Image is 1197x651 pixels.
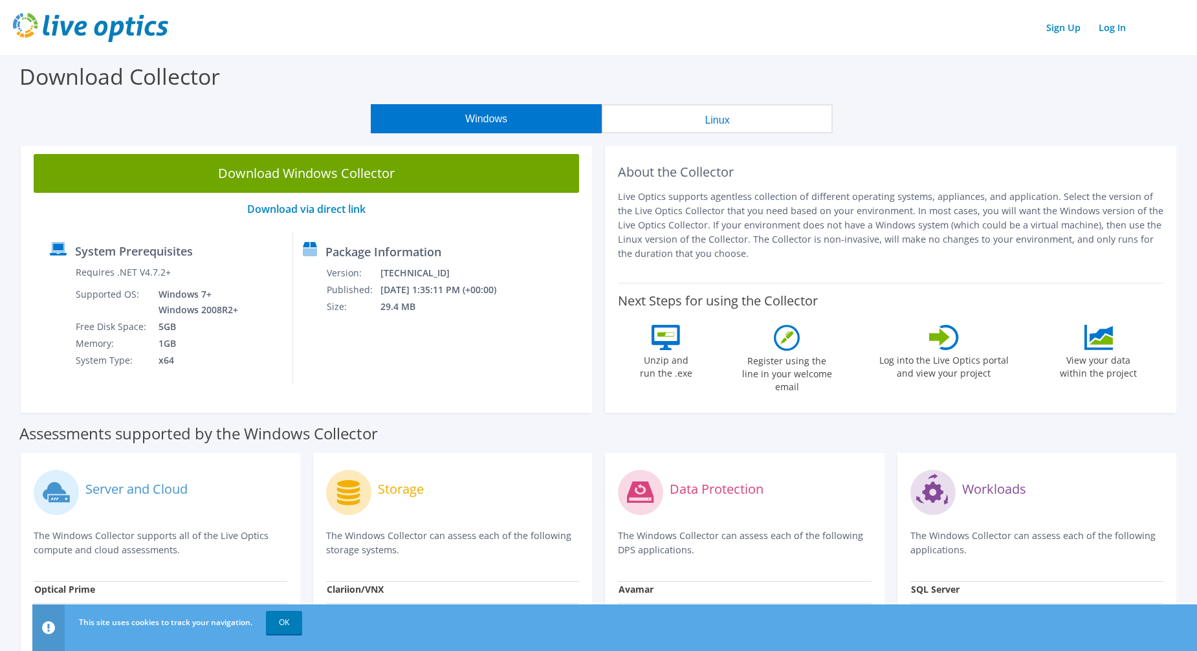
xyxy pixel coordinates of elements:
button: Linux [602,104,833,133]
label: Requires .NET V4.7.2+ [76,266,171,279]
strong: Clariion/VNX [327,583,384,595]
td: [TECHNICAL_ID] [380,265,514,281]
strong: Optical Prime [34,583,95,595]
a: Download Windows Collector [34,154,579,193]
label: Register using the line in your welcome email [738,351,835,393]
label: Workloads [962,483,1026,496]
p: The Windows Collector can assess each of the following storage systems. [326,529,580,557]
strong: SQL Server [911,583,960,595]
label: Next Steps for using the Collector [618,293,818,309]
label: Unzip and run the .exe [636,350,696,380]
td: 1GB [149,335,241,352]
td: Published: [326,281,380,298]
td: Supported OS: [75,286,149,318]
td: 5GB [149,318,241,335]
label: Package Information [325,245,441,258]
span: This site uses cookies to track your navigation. [79,617,252,628]
label: Download Collector [19,61,220,91]
label: Storage [378,483,424,496]
td: 29.4 MB [380,298,514,315]
label: View your data within the project [1052,350,1145,380]
label: System Prerequisites [75,245,193,258]
label: Data Protection [670,483,763,496]
a: Download via direct link [247,202,366,216]
p: Live Optics supports agentless collection of different operating systems, appliances, and applica... [618,190,1163,261]
td: System Type: [75,352,149,369]
td: x64 [149,352,241,369]
p: The Windows Collector can assess each of the following applications. [910,529,1164,557]
strong: Avamar [619,583,653,595]
td: Size: [326,298,380,315]
label: Log into the Live Optics portal and view your project [879,350,1009,380]
p: The Windows Collector supports all of the Live Optics compute and cloud assessments. [34,529,287,557]
h2: About the Collector [618,164,1163,180]
p: The Windows Collector can assess each of the following DPS applications. [618,529,872,557]
td: Windows 7+ Windows 2008R2+ [149,286,241,318]
label: Server and Cloud [85,483,188,496]
button: Windows [371,104,602,133]
td: Version: [326,265,380,281]
a: Sign Up [1040,18,1087,37]
td: Memory: [75,335,149,352]
label: Assessments supported by the Windows Collector [19,427,378,440]
td: [DATE] 1:35:11 PM (+00:00) [380,281,514,298]
a: OK [266,611,302,634]
img: live_optics_svg.svg [13,13,168,42]
td: Free Disk Space: [75,318,149,335]
a: Log In [1092,18,1132,37]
